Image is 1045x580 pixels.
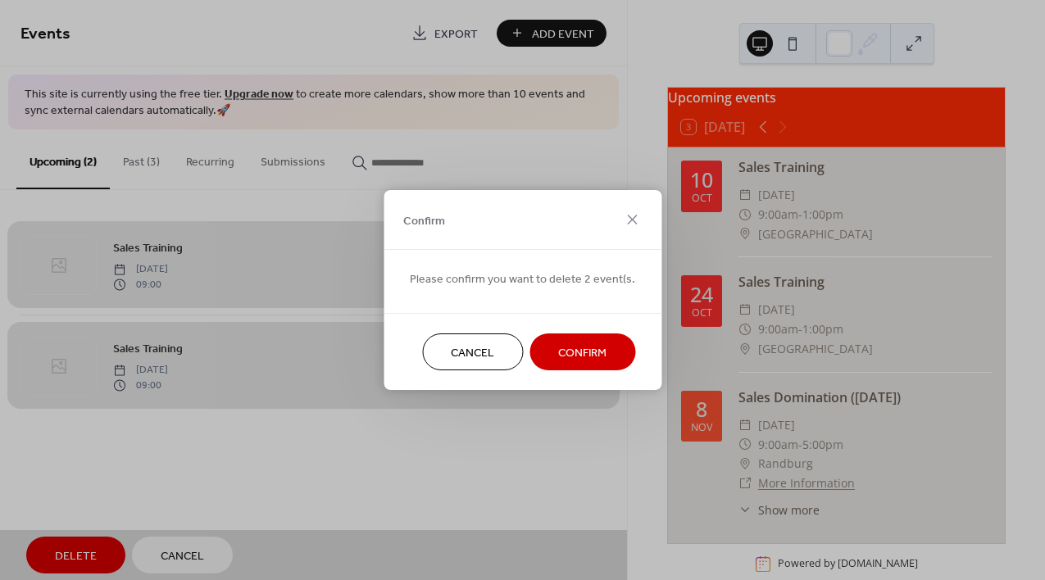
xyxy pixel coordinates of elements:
span: Confirm [403,212,445,229]
button: Cancel [422,333,523,370]
button: Confirm [529,333,635,370]
span: Cancel [451,345,494,362]
span: Please confirm you want to delete 2 event(s. [410,271,635,288]
span: Confirm [558,345,607,362]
